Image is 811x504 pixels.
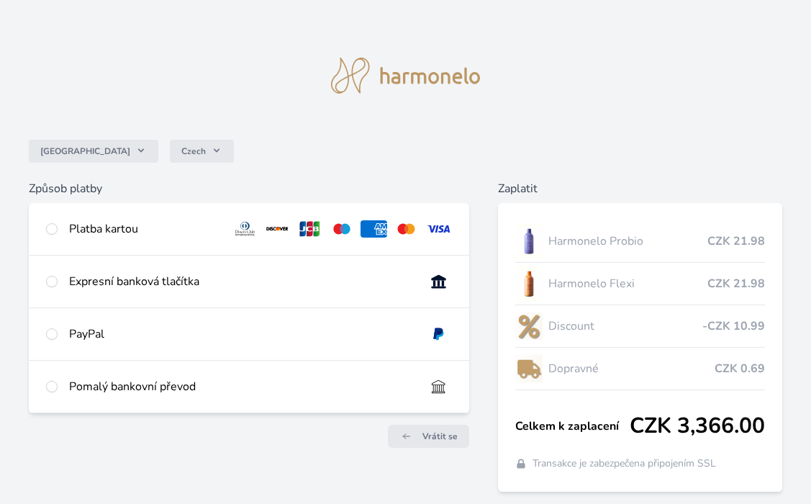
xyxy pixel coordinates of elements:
span: Transakce je zabezpečena připojením SSL [533,456,716,471]
span: Czech [181,145,206,157]
img: CLEAN_PROBIO_se_stinem_x-lo.jpg [515,223,543,259]
span: Harmonelo Probio [548,233,707,250]
img: logo.svg [331,58,481,94]
span: [GEOGRAPHIC_DATA] [40,145,130,157]
img: visa.svg [425,220,452,238]
img: jcb.svg [296,220,323,238]
a: Vrátit se [388,425,469,448]
img: bankTransfer_IBAN.svg [425,378,452,395]
h6: Zaplatit [498,180,782,197]
button: [GEOGRAPHIC_DATA] [29,140,158,163]
span: Dopravné [548,360,715,377]
h6: Způsob platby [29,180,469,197]
img: discount-lo.png [515,308,543,344]
span: Harmonelo Flexi [548,275,707,292]
img: mc.svg [393,220,420,238]
img: delivery-lo.png [515,351,543,387]
div: Platba kartou [69,220,220,238]
div: Pomalý bankovní převod [69,378,414,395]
span: -CZK 10.99 [702,318,765,335]
img: diners.svg [232,220,258,238]
span: CZK 21.98 [707,275,765,292]
span: Discount [548,318,702,335]
span: CZK 3,366.00 [630,413,765,439]
span: Celkem k zaplacení [515,418,630,435]
img: discover.svg [264,220,291,238]
div: Expresní banková tlačítka [69,273,414,290]
img: amex.svg [361,220,387,238]
div: PayPal [69,325,414,343]
span: CZK 0.69 [715,360,765,377]
span: CZK 21.98 [707,233,765,250]
img: onlineBanking_CZ.svg [425,273,452,290]
img: paypal.svg [425,325,452,343]
img: CLEAN_FLEXI_se_stinem_x-hi_(1)-lo.jpg [515,266,543,302]
button: Czech [170,140,234,163]
span: Vrátit se [422,431,458,442]
img: maestro.svg [329,220,355,238]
